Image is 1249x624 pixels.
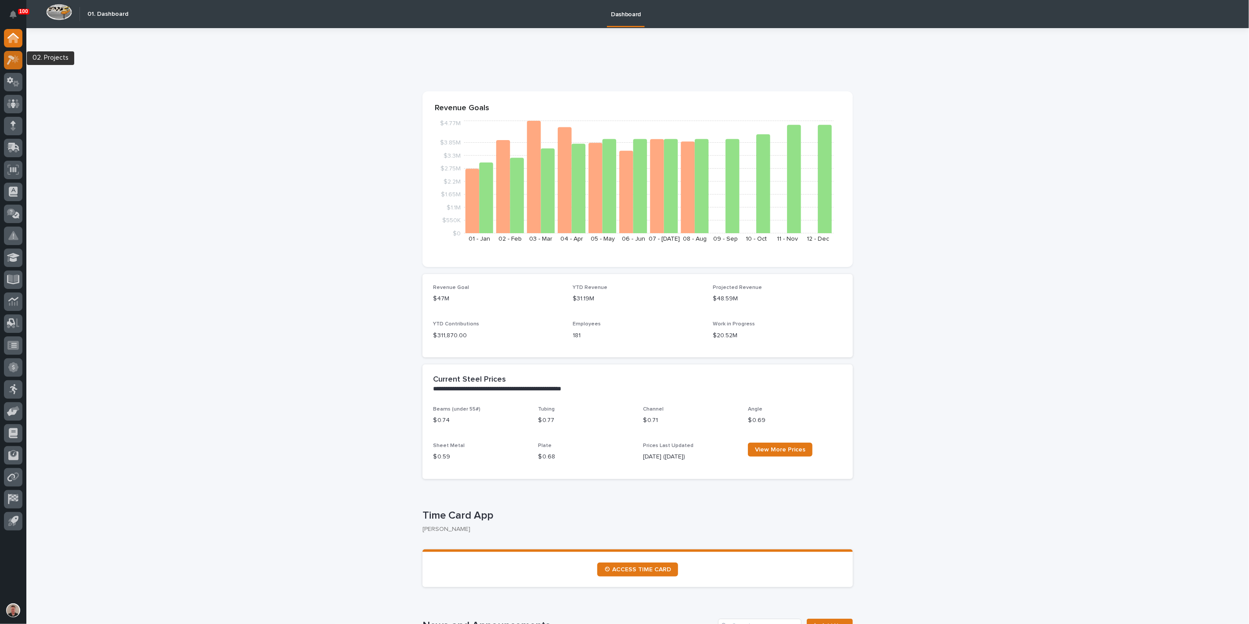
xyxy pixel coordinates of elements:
[442,217,461,224] tspan: $550K
[433,452,527,462] p: $ 0.59
[19,8,28,14] p: 100
[591,236,615,242] text: 05 - May
[713,294,842,303] p: $48.59M
[440,140,461,146] tspan: $3.85M
[4,5,22,24] button: Notifications
[604,566,671,573] span: ⏲ ACCESS TIME CARD
[46,4,72,20] img: Workspace Logo
[4,601,22,620] button: users-avatar
[469,236,490,242] text: 01 - Jan
[807,236,829,242] text: 12 - Dec
[573,285,608,290] span: YTD Revenue
[643,407,664,412] span: Channel
[444,179,461,185] tspan: $2.2M
[87,11,128,18] h2: 01. Dashboard
[573,294,703,303] p: $31.19M
[440,120,461,126] tspan: $4.77M
[643,443,693,448] span: Prices Last Updated
[433,407,480,412] span: Beams (under 55#)
[755,447,805,453] span: View More Prices
[713,331,842,340] p: $20.52M
[713,285,762,290] span: Projected Revenue
[498,236,522,242] text: 02 - Feb
[447,205,461,211] tspan: $1.1M
[440,166,461,172] tspan: $2.75M
[713,321,755,327] span: Work in Progress
[573,321,601,327] span: Employees
[643,416,737,425] p: $ 0.71
[538,443,552,448] span: Plate
[683,236,707,242] text: 08 - Aug
[538,407,555,412] span: Tubing
[748,443,812,457] a: View More Prices
[433,321,479,327] span: YTD Contributions
[422,509,849,522] p: Time Card App
[560,236,583,242] text: 04 - Apr
[538,416,632,425] p: $ 0.77
[573,331,703,340] p: 181
[441,191,461,198] tspan: $1.65M
[433,331,563,340] p: $ 311,870.00
[530,236,553,242] text: 03 - Mar
[433,443,465,448] span: Sheet Metal
[433,285,469,290] span: Revenue Goal
[748,407,762,412] span: Angle
[433,294,563,303] p: $47M
[643,452,737,462] p: [DATE] ([DATE])
[538,452,632,462] p: $ 0.68
[11,11,22,25] div: Notifications100
[649,236,680,242] text: 07 - [DATE]
[435,104,841,113] p: Revenue Goals
[714,236,738,242] text: 09 - Sep
[777,236,798,242] text: 11 - Nov
[422,526,846,533] p: [PERSON_NAME]
[433,375,506,385] h2: Current Steel Prices
[597,563,678,577] a: ⏲ ACCESS TIME CARD
[433,416,527,425] p: $ 0.74
[444,153,461,159] tspan: $3.3M
[622,236,645,242] text: 06 - Jun
[746,236,767,242] text: 10 - Oct
[453,231,461,237] tspan: $0
[748,416,842,425] p: $ 0.69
